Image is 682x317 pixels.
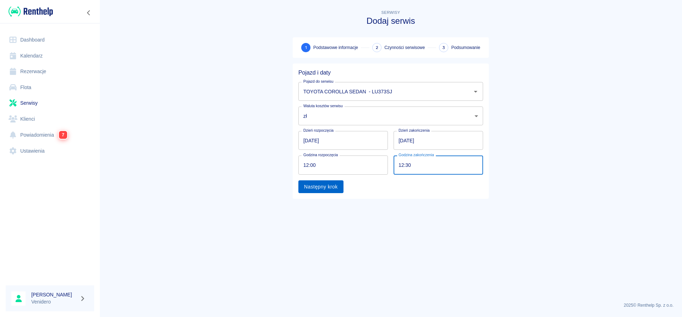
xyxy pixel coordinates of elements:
[6,143,94,159] a: Ustawienia
[298,155,383,174] input: hh:mm
[303,128,334,133] label: Dzień rozpoczęcia
[298,180,343,193] button: Następny krok
[6,111,94,127] a: Klienci
[303,103,343,109] label: Waluta kosztów serwisu
[83,8,94,17] button: Zwiń nawigację
[59,131,67,139] span: 7
[313,44,358,51] span: Podstawowe informacje
[6,80,94,95] a: Flota
[303,152,338,158] label: Godzina rozpoczęcia
[293,16,489,26] h3: Dodaj serwis
[394,131,483,150] input: DD.MM.YYYY
[9,6,53,17] img: Renthelp logo
[6,32,94,48] a: Dashboard
[303,79,334,84] label: Pojazd do serwisu
[399,128,430,133] label: Dzień zakończenia
[6,6,53,17] a: Renthelp logo
[31,291,77,298] h6: [PERSON_NAME]
[298,69,483,76] h5: Pojazd i daty
[442,44,445,51] span: 3
[6,95,94,111] a: Serwisy
[471,87,481,97] button: Otwórz
[6,127,94,143] a: Powiadomienia7
[384,44,425,51] span: Czynności serwisowe
[31,298,77,306] p: Venidero
[451,44,480,51] span: Podsumowanie
[6,48,94,64] a: Kalendarz
[298,131,388,150] input: DD.MM.YYYY
[298,106,483,125] div: zł
[305,44,307,51] span: 1
[399,152,434,158] label: Godzina zakończenia
[108,302,673,308] p: 2025 © Renthelp Sp. z o.o.
[381,10,400,15] span: Serwisy
[376,44,378,51] span: 2
[394,155,478,174] input: hh:mm
[6,64,94,80] a: Rezerwacje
